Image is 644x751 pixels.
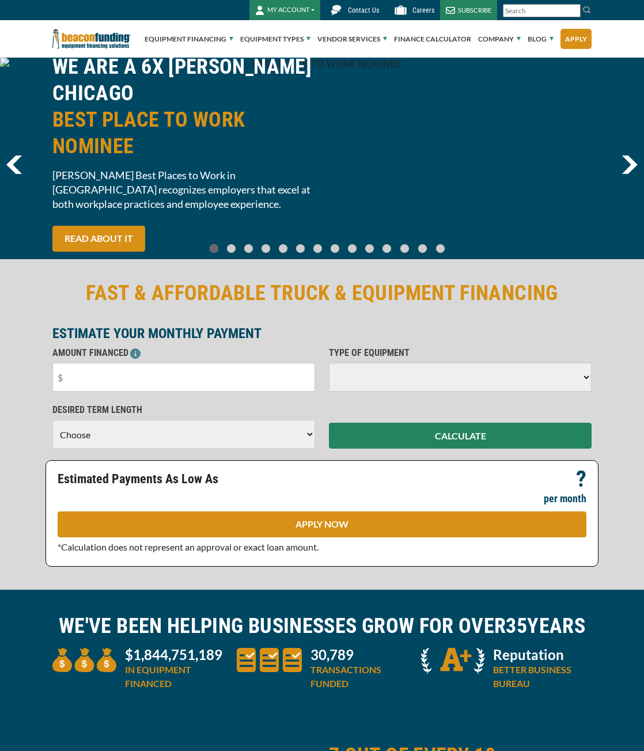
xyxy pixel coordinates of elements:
a: Go To Slide 9 [362,244,376,253]
a: Go To Slide 4 [276,244,290,253]
img: Search [582,5,592,14]
p: AMOUNT FINANCED [52,346,315,360]
a: READ ABOUT IT [52,226,145,252]
a: Go To Slide 8 [345,244,359,253]
span: 35 [506,614,527,638]
p: Estimated Payments As Low As [58,472,315,486]
p: BETTER BUSINESS BUREAU [493,663,592,691]
p: Reputation [493,648,592,662]
a: Go To Slide 13 [433,244,448,253]
p: DESIRED TERM LENGTH [52,403,315,417]
img: Left Navigator [6,155,22,174]
span: Careers [412,6,434,14]
a: Go To Slide 7 [328,244,342,253]
h2: FAST & AFFORDABLE TRUCK & EQUIPMENT FINANCING [52,280,592,306]
button: CALCULATE [329,423,592,449]
p: per month [544,492,586,506]
h2: WE'VE BEEN HELPING BUSINESSES GROW FOR OVER YEARS [52,613,592,639]
input: Search [503,4,581,17]
a: Go To Slide 6 [310,244,324,253]
span: [PERSON_NAME] Best Places to Work in [GEOGRAPHIC_DATA] recognizes employers that excel at both wo... [52,168,315,211]
a: Company [478,21,521,58]
p: ESTIMATE YOUR MONTHLY PAYMENT [52,327,592,340]
a: Apply [560,29,592,49]
span: Contact Us [348,6,379,14]
a: Blog [528,21,554,58]
a: Finance Calculator [394,21,471,58]
a: APPLY NOW [58,511,586,537]
span: *Calculation does not represent an approval or exact loan amount. [58,541,319,552]
img: A + icon [421,648,484,674]
a: next [622,155,638,174]
a: Clear search text [569,6,578,16]
a: Equipment Financing [145,21,233,58]
a: Go To Slide 2 [241,244,255,253]
a: Go To Slide 11 [397,244,412,253]
a: Equipment Types [240,21,310,58]
p: IN EQUIPMENT FINANCED [125,663,223,691]
p: TYPE OF EQUIPMENT [329,346,592,360]
a: Go To Slide 12 [415,244,430,253]
p: 30,789 [310,648,407,662]
span: BEST PLACE TO WORK NOMINEE [52,107,315,160]
p: ? [576,472,586,486]
img: three money bags to convey large amount of equipment financed [52,648,116,672]
a: Vendor Services [317,21,387,58]
a: Go To Slide 10 [380,244,394,253]
input: $ [52,363,315,392]
p: TRANSACTIONS FUNDED [310,663,407,691]
a: Go To Slide 1 [224,244,238,253]
img: Beacon Funding Corporation logo [52,20,131,58]
a: Go To Slide 3 [259,244,272,253]
a: Go To Slide 5 [293,244,307,253]
a: Go To Slide 0 [207,244,221,253]
h2: WE ARE A 6X [PERSON_NAME] CHICAGO [52,54,315,160]
img: Right Navigator [622,155,638,174]
img: three document icons to convery large amount of transactions funded [237,648,302,672]
a: previous [6,155,22,174]
p: $1,844,751,189 [125,648,223,662]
